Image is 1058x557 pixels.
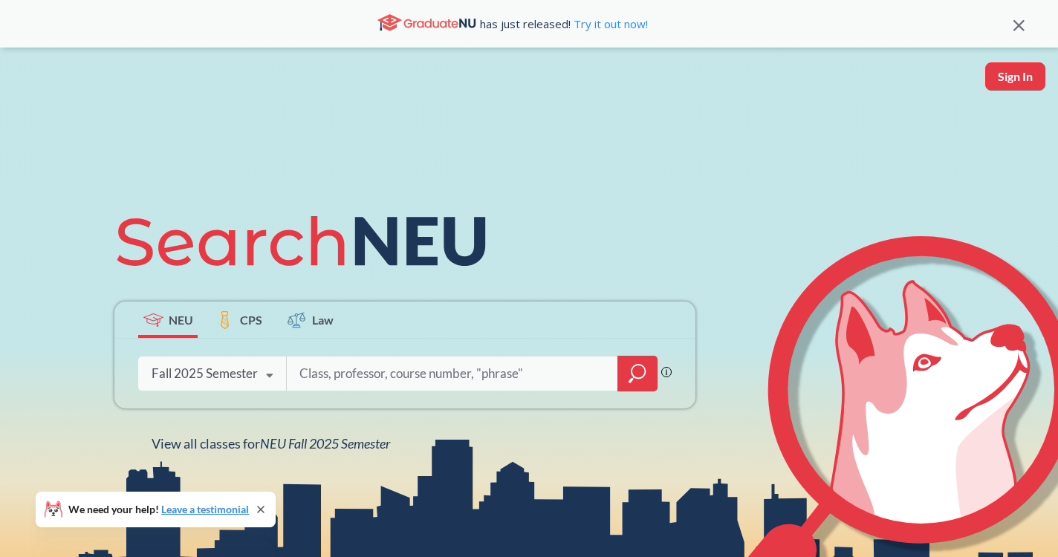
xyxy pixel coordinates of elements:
[169,311,193,328] span: NEU
[571,16,648,31] a: Try it out now!
[629,363,646,384] svg: magnifying glass
[15,62,50,108] img: sandbox logo
[15,62,50,112] a: sandbox logo
[161,503,249,515] a: Leave a testimonial
[480,16,648,32] span: has just released!
[312,311,334,328] span: Law
[260,435,390,452] span: NEU Fall 2025 Semester
[68,504,249,515] span: We need your help!
[298,358,607,389] input: Class, professor, course number, "phrase"
[152,435,390,452] span: View all classes for
[240,311,262,328] span: CPS
[617,356,658,391] div: magnifying glass
[985,62,1045,91] button: Sign In
[152,365,258,382] div: Fall 2025 Semester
